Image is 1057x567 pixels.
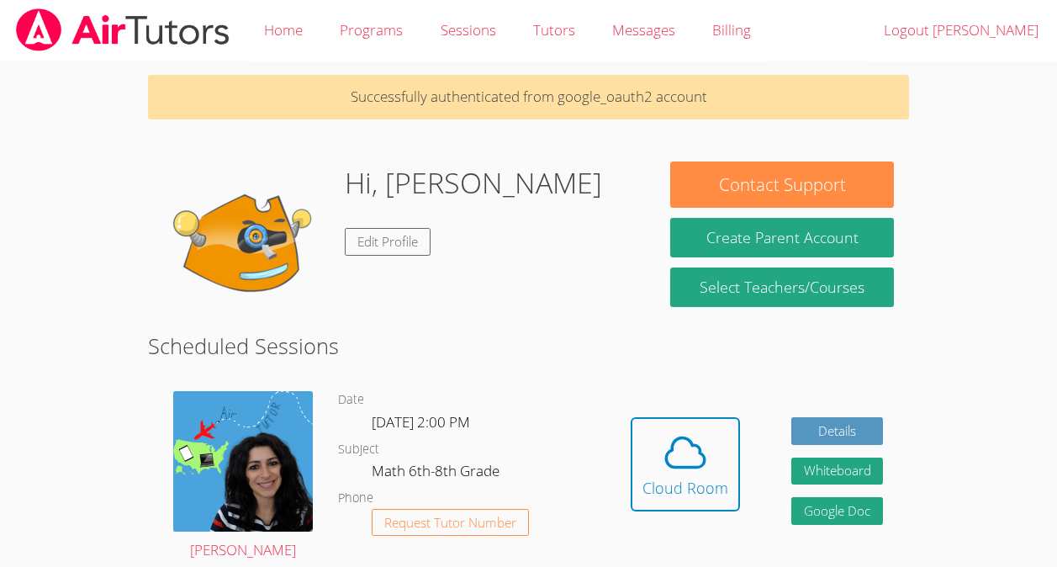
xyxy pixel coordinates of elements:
[631,417,740,511] button: Cloud Room
[148,75,909,119] p: Successfully authenticated from google_oauth2 account
[173,391,313,531] img: air%20tutor%20avatar.png
[670,268,893,307] a: Select Teachers/Courses
[791,458,884,485] button: Whiteboard
[345,228,431,256] a: Edit Profile
[642,476,728,500] div: Cloud Room
[612,20,675,40] span: Messages
[372,509,529,537] button: Request Tutor Number
[338,488,373,509] dt: Phone
[14,8,231,51] img: airtutors_banner-c4298cdbf04f3fff15de1276eac7730deb9818008684d7c2e4769d2f7ddbe033.png
[148,330,909,362] h2: Scheduled Sessions
[670,162,893,208] button: Contact Support
[372,459,503,488] dd: Math 6th-8th Grade
[338,389,364,411] dt: Date
[173,391,313,563] a: [PERSON_NAME]
[338,439,379,460] dt: Subject
[345,162,602,204] h1: Hi, [PERSON_NAME]
[372,412,470,432] span: [DATE] 2:00 PM
[791,417,884,445] a: Details
[791,497,884,525] a: Google Doc
[384,517,516,529] span: Request Tutor Number
[670,218,893,257] button: Create Parent Account
[163,162,331,330] img: default.png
